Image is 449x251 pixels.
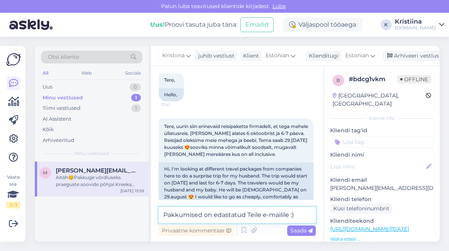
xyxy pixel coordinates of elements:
button: Emailid [240,17,274,32]
div: AI Assistent [43,115,71,123]
div: 2 / 3 [6,201,20,208]
span: Otsi kliente [48,53,79,61]
b: Uus! [150,21,165,28]
span: Offline [397,75,431,84]
div: Kristiina [395,19,436,25]
div: Arhiveeri vestlus [382,51,442,61]
div: 1 [131,94,141,102]
div: Hello, [159,88,184,101]
div: [DATE] 15:59 [120,188,144,194]
p: Vaata edasi ... [330,236,434,242]
div: Aitäh😊Pakkuge võrdluseks praeguste soovide põhjal Kreeka variant [PERSON_NAME] variant 😊vaatan ül... [56,174,144,188]
div: [DOMAIN_NAME] [395,25,436,31]
div: [GEOGRAPHIC_DATA], [GEOGRAPHIC_DATA] [332,92,426,108]
div: All [41,68,50,78]
p: [PERSON_NAME][EMAIL_ADDRESS][DOMAIN_NAME] [330,184,434,192]
p: Kliendi telefon [330,195,434,203]
div: Klienditugi [306,52,339,60]
p: Kliendi tag'id [330,126,434,135]
span: Minu vestlused [74,150,109,157]
div: Tiimi vestlused [43,104,81,112]
span: Luba [270,3,288,10]
a: Kristiina[DOMAIN_NAME] [395,19,444,31]
div: Socials [123,68,142,78]
a: [URL][DOMAIN_NAME][DATE] [330,225,409,232]
span: Estonian [345,51,369,60]
div: Arhiveeritud [43,137,74,144]
div: Vaata siia [6,174,20,208]
p: Klienditeekond [330,217,434,225]
textarea: Pakkumised on edastatud Teile e-mailile :) [159,207,316,223]
div: Klient [240,52,259,60]
div: Uus [43,83,52,91]
div: juhib vestlust [195,52,235,60]
div: Web [80,68,94,78]
div: Küsi telefoninumbrit [330,203,392,214]
div: K [381,19,392,30]
span: Tere, uurin siin erinevaid reisipakette firmadelt, et tega mehele üllatusreis. [PERSON_NAME] alat... [164,123,309,157]
div: 0 [130,83,141,91]
div: Väljaspool tööaega [283,18,362,32]
div: Kõik [43,126,54,133]
div: Privaatne kommentaar [159,225,234,236]
p: Kliendi nimi [330,151,434,159]
div: 1 [131,104,141,112]
span: Kristiina [162,51,185,60]
span: m [43,170,48,176]
span: margot.kaar@gmail.com [56,167,136,174]
img: Askly Logo [6,52,21,67]
span: b [337,77,340,83]
input: Lisa tag [330,136,434,148]
div: Minu vestlused [43,94,83,102]
div: Hi, I'm looking at different travel packages from companies here to do a surprise trip for my hus... [159,162,314,210]
span: Estonian [266,51,289,60]
div: # bdcg1vkm [349,75,397,84]
span: 12:41 [161,102,190,108]
span: Saada [290,227,313,234]
div: Proovi tasuta juba täna: [150,20,237,29]
p: Kliendi email [330,176,434,184]
span: Tere, [164,77,175,83]
div: Kliendi info [330,115,434,122]
input: Lisa nimi [331,162,425,171]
